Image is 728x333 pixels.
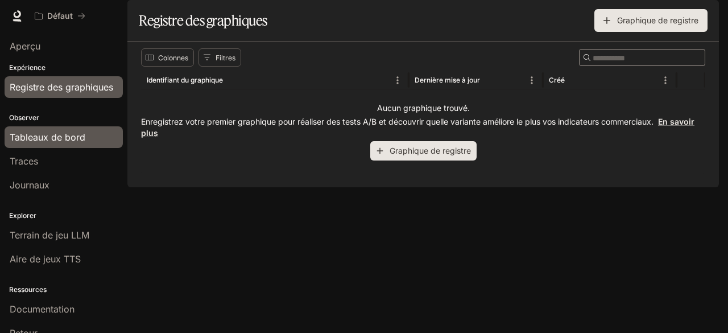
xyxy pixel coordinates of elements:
[549,76,565,84] font: Créé
[141,117,653,126] font: Enregistrez votre premier graphique pour réaliser des tests A/B et découvrir quelle variante amél...
[523,72,540,89] button: Menu
[389,72,406,89] button: Menu
[657,72,674,89] button: Menu
[30,5,90,27] button: Tous les espaces de travail
[147,76,223,84] font: Identifiant du graphique
[47,11,73,20] font: Défaut
[594,9,708,32] button: Graphique de registre
[224,72,241,89] button: Trier
[370,141,477,160] button: Graphique de registre
[579,49,705,66] div: Recherche
[390,146,471,155] font: Graphique de registre
[198,48,241,67] button: Afficher les filtres
[139,12,267,29] font: Registre des graphiques
[158,54,188,62] font: Colonnes
[141,48,194,67] button: Sélectionner les colonnes
[216,54,235,62] font: Filtres
[415,76,480,84] font: Dernière mise à jour
[566,72,583,89] button: Trier
[481,72,498,89] button: Trier
[377,103,470,113] font: Aucun graphique trouvé.
[617,15,698,25] font: Graphique de registre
